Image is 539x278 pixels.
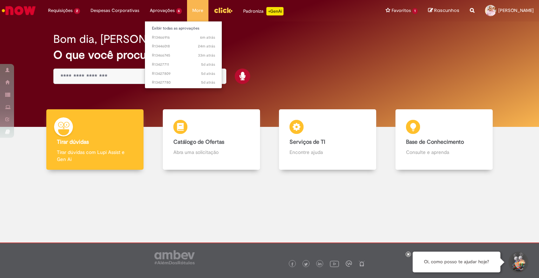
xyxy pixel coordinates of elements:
[145,25,222,32] a: Exibir todas as aprovações
[152,53,215,58] span: R13466745
[346,260,352,267] img: logo_footer_workplace.png
[152,80,215,85] span: R13427780
[498,7,534,13] span: [PERSON_NAME]
[266,7,284,15] p: +GenAi
[198,53,215,58] span: 33m atrás
[290,138,325,146] b: Serviços de TI
[1,4,37,18] img: ServiceNow
[413,252,500,272] div: Oi, como posso te ajudar hoje?
[201,80,215,85] time: 27/08/2025 17:53:56
[201,62,215,67] span: 5d atrás
[200,35,215,40] span: 6m atrás
[406,138,464,146] b: Base de Conhecimento
[290,149,366,156] p: Encontre ajuda
[57,149,133,163] p: Tirar dúvidas com Lupi Assist e Gen Ai
[57,138,89,146] b: Tirar dúvidas
[318,262,321,266] img: logo_footer_linkedin.png
[201,80,215,85] span: 5d atrás
[53,33,188,45] h2: Bom dia, [PERSON_NAME]
[145,61,222,69] a: Aberto R13427711 :
[406,149,482,156] p: Consulte e aprenda
[173,138,224,146] b: Catálogo de Ofertas
[145,52,222,59] a: Aberto R13466745 :
[198,44,215,49] time: 01/09/2025 09:55:44
[392,7,411,14] span: Favoritos
[53,49,486,61] h2: O que você procura hoje?
[154,250,195,264] img: logo_footer_ambev_rotulo_gray.png
[173,149,249,156] p: Abra uma solicitação
[201,71,215,76] span: 5d atrás
[304,263,308,266] img: logo_footer_twitter.png
[152,62,215,67] span: R13427711
[291,263,294,266] img: logo_footer_facebook.png
[152,35,215,40] span: R13466916
[152,71,215,77] span: R13427809
[145,34,222,41] a: Aberto R13466916 :
[152,44,215,49] span: R13446018
[145,79,222,86] a: Aberto R13427780 :
[386,109,503,170] a: Base de Conhecimento Consulte e aprenda
[192,7,203,14] span: More
[37,109,153,170] a: Tirar dúvidas Tirar dúvidas com Lupi Assist e Gen Ai
[198,44,215,49] span: 24m atrás
[145,21,222,89] ul: Aprovações
[428,7,459,14] a: Rascunhos
[153,109,270,170] a: Catálogo de Ofertas Abra uma solicitação
[359,260,365,267] img: logo_footer_naosei.png
[507,252,528,273] button: Iniciar Conversa de Suporte
[176,8,182,14] span: 6
[330,259,339,268] img: logo_footer_youtube.png
[201,62,215,67] time: 27/08/2025 18:25:29
[145,70,222,78] a: Aberto R13427809 :
[243,7,284,15] div: Padroniza
[269,109,386,170] a: Serviços de TI Encontre ajuda
[198,53,215,58] time: 01/09/2025 09:46:34
[412,8,418,14] span: 1
[48,7,73,14] span: Requisições
[74,8,80,14] span: 2
[200,35,215,40] time: 01/09/2025 10:13:11
[145,43,222,50] a: Aberto R13446018 :
[434,7,459,14] span: Rascunhos
[91,7,139,14] span: Despesas Corporativas
[214,5,233,15] img: click_logo_yellow_360x200.png
[150,7,175,14] span: Aprovações
[201,71,215,76] time: 27/08/2025 17:55:30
